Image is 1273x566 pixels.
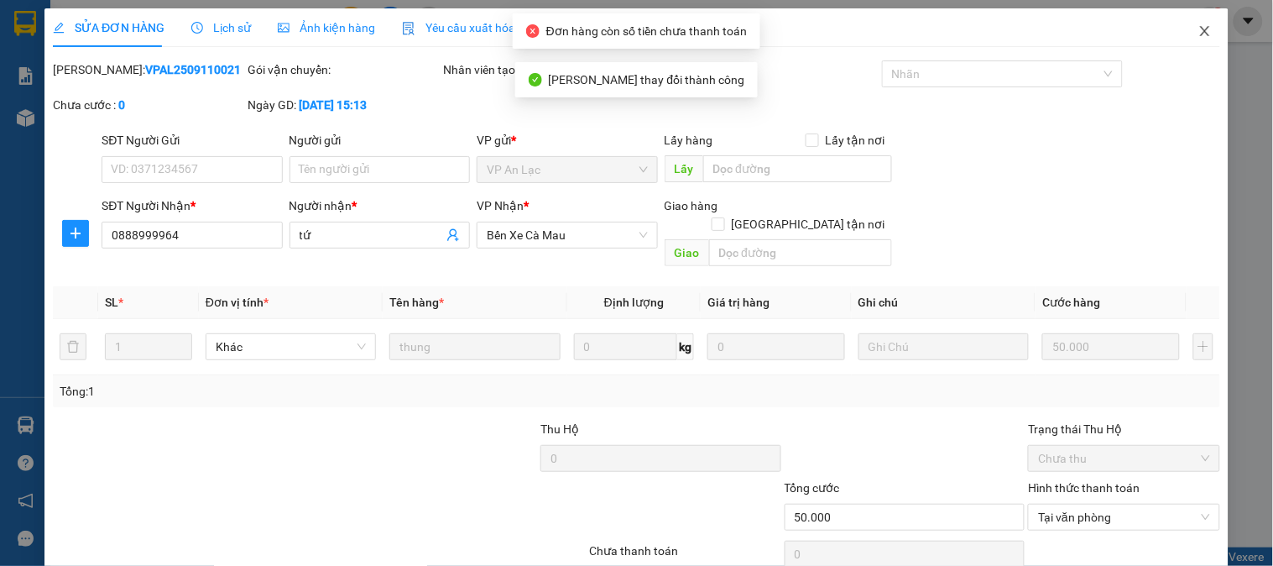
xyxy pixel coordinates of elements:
[546,24,747,38] span: Đơn hàng còn số tiền chưa thanh toán
[62,220,89,247] button: plus
[487,157,647,182] span: VP An Lạc
[446,228,460,242] span: user-add
[105,296,118,309] span: SL
[665,199,718,212] span: Giao hàng
[191,21,251,34] span: Lịch sử
[21,21,105,105] img: logo.jpg
[191,22,203,34] span: clock-circle
[487,223,647,248] span: Bến Xe Cà Mau
[53,22,65,34] span: edit
[53,60,244,79] div: [PERSON_NAME]:
[60,382,493,401] div: Tổng: 1
[248,96,440,114] div: Ngày GD:
[477,131,657,149] div: VP gửi
[290,131,470,149] div: Người gửi
[852,286,1036,319] th: Ghi chú
[703,155,892,182] input: Dọc đường
[677,333,694,360] span: kg
[604,296,664,309] span: Định lượng
[1028,481,1140,495] label: Hình thức thanh toán
[785,481,840,495] span: Tổng cước
[278,21,375,34] span: Ảnh kiện hàng
[1038,505,1209,530] span: Tại văn phòng
[687,60,879,79] div: Cước rồi :
[1042,333,1180,360] input: 0
[300,98,368,112] b: [DATE] 15:13
[402,21,579,34] span: Yêu cầu xuất hóa đơn điện tử
[402,22,415,35] img: icon
[248,60,440,79] div: Gói vận chuyển:
[157,62,702,83] li: Hotline: 02839552959
[819,131,892,149] span: Lấy tận nơi
[60,333,86,360] button: delete
[206,296,269,309] span: Đơn vị tính
[1198,24,1212,38] span: close
[707,296,770,309] span: Giá trị hàng
[21,122,236,149] b: GỬI : Bến Xe Cà Mau
[1028,420,1219,438] div: Trạng thái Thu Hộ
[145,63,241,76] b: VPAL2509110021
[63,227,88,240] span: plus
[118,98,125,112] b: 0
[725,215,892,233] span: [GEOGRAPHIC_DATA] tận nơi
[549,73,745,86] span: [PERSON_NAME] thay đổi thành công
[1038,446,1209,471] span: Chưa thu
[709,239,892,266] input: Dọc đường
[157,41,702,62] li: 26 Phó Cơ Điều, Phường 12
[665,155,703,182] span: Lấy
[102,197,282,215] div: SĐT Người Nhận
[707,333,845,360] input: 0
[216,334,366,359] span: Khác
[278,22,290,34] span: picture
[53,96,244,114] div: Chưa cước :
[540,422,579,436] span: Thu Hộ
[526,24,540,38] span: close-circle
[1042,296,1100,309] span: Cước hàng
[858,333,1029,360] input: Ghi Chú
[665,239,709,266] span: Giao
[389,296,444,309] span: Tên hàng
[53,21,164,34] span: SỬA ĐƠN HÀNG
[477,199,524,212] span: VP Nhận
[1193,333,1213,360] button: plus
[443,60,684,79] div: Nhân viên tạo:
[290,197,470,215] div: Người nhận
[529,73,542,86] span: check-circle
[389,333,560,360] input: VD: Bàn, Ghế
[102,131,282,149] div: SĐT Người Gửi
[1182,8,1229,55] button: Close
